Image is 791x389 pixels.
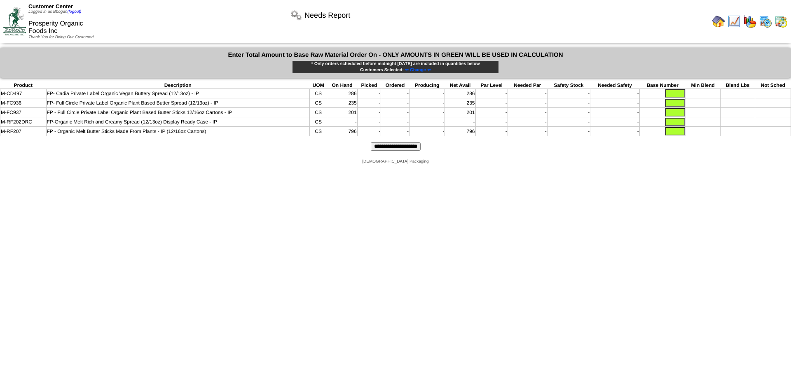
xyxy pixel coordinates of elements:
td: - [409,108,445,117]
td: - [381,89,410,98]
td: M-RF202DRC [0,117,47,127]
td: - [590,98,640,108]
td: CS [309,98,327,108]
th: Par Level [475,82,508,89]
td: - [409,98,445,108]
td: - [409,117,445,127]
td: 235 [327,98,357,108]
td: - [547,98,590,108]
td: - [357,89,381,98]
td: - [381,108,410,117]
span: Customer Center [28,3,73,9]
td: - [409,127,445,136]
td: - [381,117,410,127]
img: home.gif [712,15,725,28]
img: calendarinout.gif [775,15,788,28]
td: - [475,89,508,98]
span: [DEMOGRAPHIC_DATA] Packaging [362,159,428,164]
td: FP- Full Circle Private Label Organic Plant Based Butter Spread (12/13oz) - IP [46,98,309,108]
td: - [409,89,445,98]
td: 286 [445,89,475,98]
th: UOM [309,82,327,89]
td: 796 [327,127,357,136]
th: Net Avail [445,82,475,89]
td: - [547,117,590,127]
td: - [590,108,640,117]
th: Needed Safety [590,82,640,89]
a: ⇐ Change ⇐ [404,68,431,72]
th: Description [46,82,309,89]
td: - [357,108,381,117]
th: Min Blend [686,82,720,89]
td: - [475,98,508,108]
td: - [381,127,410,136]
a: (logout) [68,9,82,14]
th: Producing [409,82,445,89]
td: - [547,89,590,98]
img: calendarprod.gif [759,15,772,28]
div: * Only orders scheduled before midnight [DATE] are included in quantities below Customers Selected: [292,61,499,74]
td: 235 [445,98,475,108]
td: CS [309,108,327,117]
span: ⇐ Change ⇐ [405,68,431,72]
img: workflow.png [290,9,303,22]
span: Needs Report [304,11,350,20]
td: - [547,108,590,117]
span: Prosperity Organic Foods Inc [28,20,83,35]
td: - [327,117,357,127]
td: CS [309,117,327,127]
th: Blend Lbs [720,82,755,89]
td: - [508,127,547,136]
td: M-FC937 [0,108,47,117]
td: FP- Cadia Private Label Organic Vegan Buttery Spread (12/13oz) - IP [46,89,309,98]
td: - [508,98,547,108]
td: - [547,127,590,136]
th: Ordered [381,82,410,89]
td: - [357,117,381,127]
td: - [381,98,410,108]
td: CS [309,127,327,136]
td: - [508,117,547,127]
th: Base Number [639,82,686,89]
td: - [445,117,475,127]
th: Not Sched [755,82,791,89]
td: 201 [445,108,475,117]
span: Thank You for Being Our Customer! [28,35,94,40]
th: Safety Stock [547,82,590,89]
td: FP - Organic Melt Butter Sticks Made From Plants - IP (12/16oz Cartons) [46,127,309,136]
td: M-FC936 [0,98,47,108]
th: Needed Par [508,82,547,89]
img: graph.gif [743,15,756,28]
td: - [357,127,381,136]
th: Picked [357,82,381,89]
span: Logged in as Bbogan [28,9,81,14]
img: ZoRoCo_Logo(Green%26Foil)%20jpg.webp [3,7,26,35]
td: FP - Full Circle Private Label Organic Plant Based Butter Sticks 12/16oz Cartons - IP [46,108,309,117]
td: - [590,89,640,98]
td: 286 [327,89,357,98]
td: FP-Organic Melt Rich and Creamy Spread (12/13oz) Display Ready Case - IP [46,117,309,127]
th: Product [0,82,47,89]
img: line_graph.gif [728,15,741,28]
td: - [590,117,640,127]
td: - [475,127,508,136]
td: - [357,98,381,108]
td: - [508,89,547,98]
th: On Hand [327,82,357,89]
td: 201 [327,108,357,117]
td: - [475,108,508,117]
td: M-RF207 [0,127,47,136]
td: 796 [445,127,475,136]
td: - [508,108,547,117]
td: CS [309,89,327,98]
td: - [475,117,508,127]
td: - [590,127,640,136]
td: M-CD497 [0,89,47,98]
